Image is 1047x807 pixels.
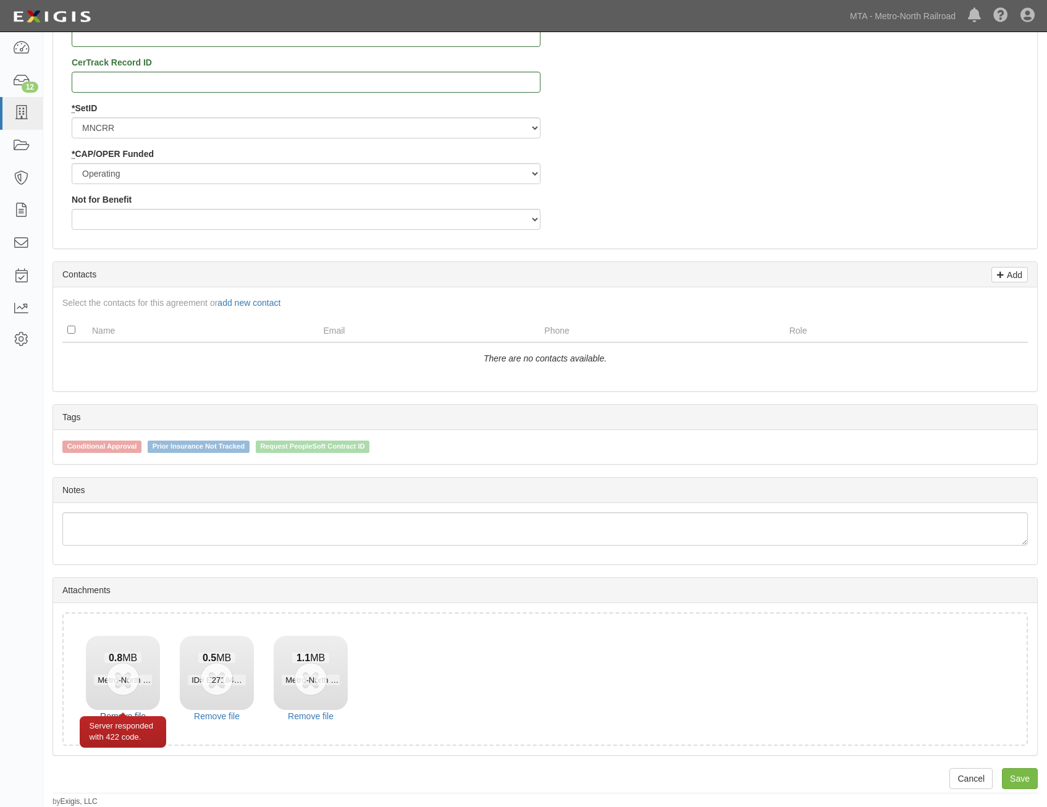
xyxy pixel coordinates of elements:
[148,441,250,453] span: Prior Insurance Not Tracked
[109,653,122,663] strong: 0.8
[539,318,784,342] th: Phone
[292,653,329,663] span: MB
[282,675,442,685] span: Metro-North Railroad Company - PRIM.pdf
[484,353,607,363] i: There are no contacts available.
[296,653,310,663] strong: 1.1
[256,441,370,453] span: Request PeopleSoft Contract ID
[72,148,154,160] label: CAP/OPER Funded
[203,653,216,663] strong: 0.5
[62,441,141,453] span: Conditional Approval
[784,318,978,342] th: Role
[61,797,98,806] a: Exigis, LLC
[94,675,251,685] span: Metro-North Railroad Company - UMB.pdf
[53,405,1037,430] div: Tags
[318,318,539,342] th: Email
[217,298,280,308] a: add new contact
[188,675,353,685] span: ID# E271845 Generator Troubleshooting.pdf
[53,297,1037,309] div: Select the contacts for this agreement or
[90,721,153,742] span: Server responded with 422 code.
[86,710,160,722] a: Remove file
[991,267,1028,282] a: Add
[993,9,1008,23] i: Help Center - Complianz
[104,653,141,663] span: MB
[72,102,97,114] label: SetID
[180,710,254,722] a: Remove file
[198,653,235,663] span: MB
[22,82,38,93] div: 12
[53,262,1037,287] div: Contacts
[949,768,993,789] a: Cancel
[87,318,318,342] th: Name
[53,478,1037,503] div: Notes
[844,4,962,28] a: MTA - Metro-North Railroad
[53,578,1037,603] div: Attachments
[72,149,75,159] abbr: required
[72,103,75,113] abbr: required
[1004,268,1022,282] p: Add
[53,796,98,807] small: by
[274,710,348,722] a: Remove file
[72,193,132,206] label: Not for Benefit
[9,6,95,28] img: logo-5460c22ac91f19d4615b14bd174203de0afe785f0fc80cf4dbbc73dc1793850b.png
[72,56,152,69] label: CerTrack Record ID
[1002,768,1038,789] a: Save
